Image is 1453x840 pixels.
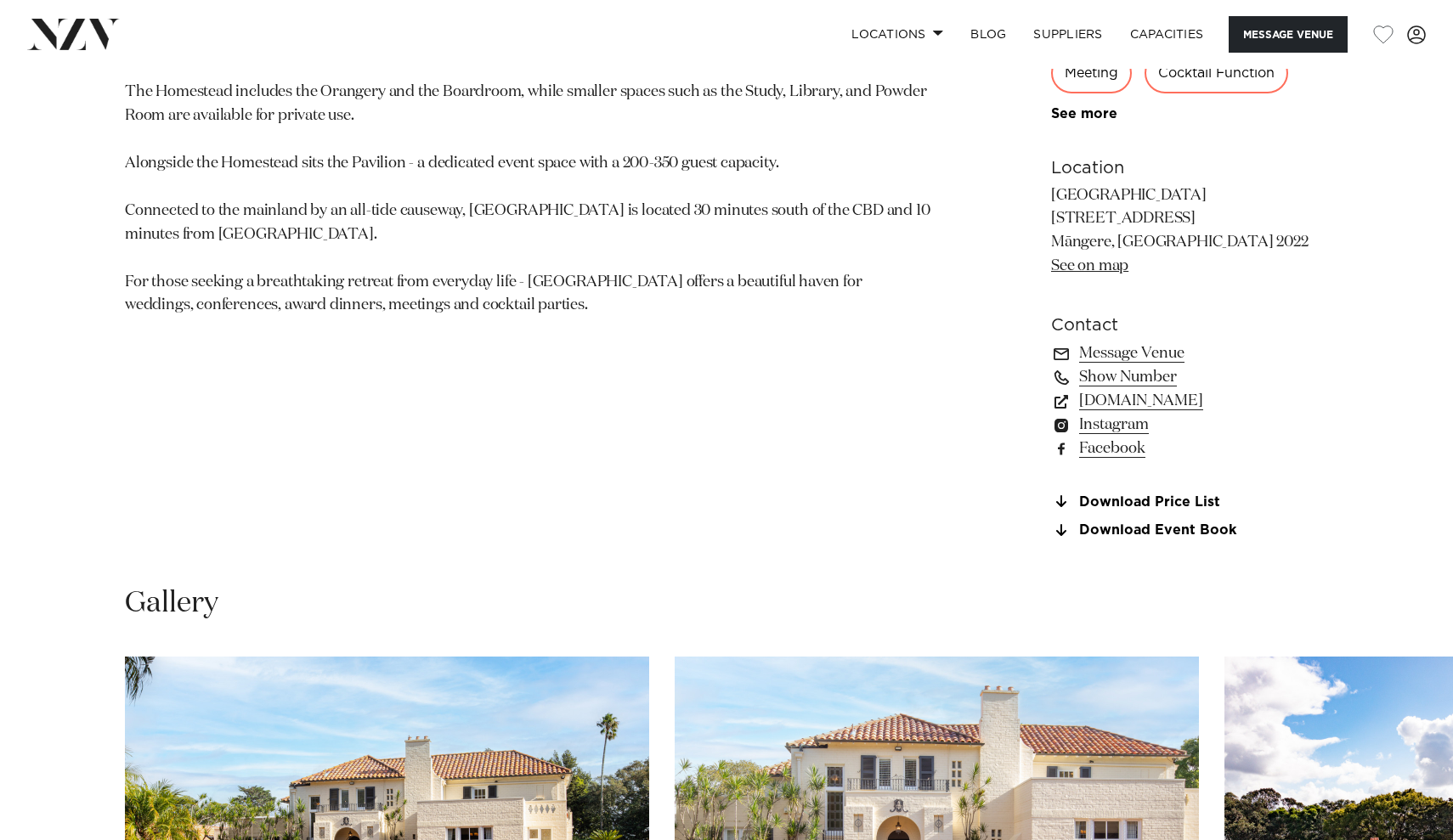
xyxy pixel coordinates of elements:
[1051,523,1328,538] a: Download Event Book
[1051,389,1328,413] a: [DOMAIN_NAME]
[1117,16,1218,53] a: Capacities
[1051,184,1328,279] p: [GEOGRAPHIC_DATA] [STREET_ADDRESS] Māngere, [GEOGRAPHIC_DATA] 2022
[957,16,1020,53] a: BLOG
[1051,155,1328,181] h6: Location
[1051,365,1328,389] a: Show Number
[1051,413,1328,437] a: Instagram
[838,16,957,53] a: Locations
[27,19,120,49] img: nzv-logo.png
[1020,16,1116,53] a: SUPPLIERS
[1051,437,1328,460] a: Facebook
[1051,258,1128,273] a: See on map
[1051,313,1328,338] h6: Contact
[1229,16,1348,53] button: Message Venue
[1051,341,1328,365] a: Message Venue
[1051,53,1132,93] div: Meeting
[125,584,218,623] h2: Gallery
[1051,494,1328,510] a: Download Price List
[1145,53,1288,93] div: Cocktail Function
